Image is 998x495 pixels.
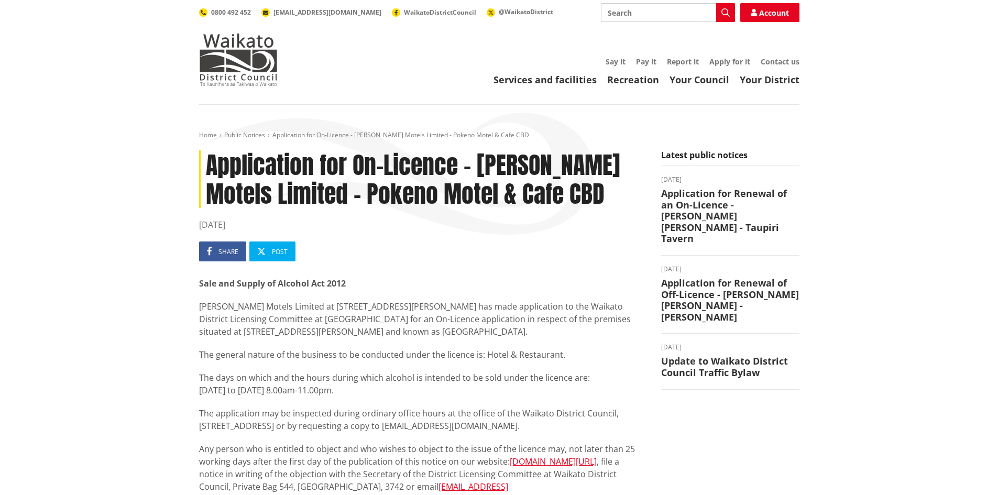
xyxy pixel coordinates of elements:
[199,130,217,139] a: Home
[211,8,251,17] span: 0800 492 452
[199,407,645,432] p: The application may be inspected during ordinary office hours at the office of the Waikato Distri...
[740,3,799,22] a: Account
[224,130,265,139] a: Public Notices
[199,371,645,397] p: The days on which and the hours during which alcohol is intended to be sold under the licence are...
[709,57,750,67] a: Apply for it
[499,7,553,16] span: @WaikatoDistrict
[661,278,799,323] h3: Application for Renewal of Off-Licence - [PERSON_NAME] [PERSON_NAME] - [PERSON_NAME]
[761,57,799,67] a: Contact us
[404,8,476,17] span: WaikatoDistrictCouncil
[218,247,238,256] span: Share
[199,241,246,261] a: Share
[740,73,799,86] a: Your District
[272,247,288,256] span: Post
[199,300,645,338] p: [PERSON_NAME] Motels Limited at [STREET_ADDRESS][PERSON_NAME] has made application to the Waikato...
[601,3,735,22] input: Search input
[510,456,597,467] a: [DOMAIN_NAME][URL]
[636,57,656,67] a: Pay it
[661,266,799,272] time: [DATE]
[199,8,251,17] a: 0800 492 452
[199,218,645,231] time: [DATE]
[249,241,295,261] a: Post
[272,130,529,139] span: Application for On-Licence - [PERSON_NAME] Motels Limited - Pokeno Motel & Cafe CBD
[661,188,799,245] h3: Application for Renewal of an On-Licence - [PERSON_NAME] [PERSON_NAME] - Taupiri Tavern
[661,266,799,323] a: [DATE] Application for Renewal of Off-Licence - [PERSON_NAME] [PERSON_NAME] - [PERSON_NAME]
[606,57,626,67] a: Say it
[661,356,799,378] h3: Update to Waikato District Council Traffic Bylaw
[667,57,699,67] a: Report it
[487,7,553,16] a: @WaikatoDistrict
[199,348,645,361] p: The general nature of the business to be conducted under the licence is: Hotel & Restaurant.
[199,150,645,208] h1: Application for On-Licence - [PERSON_NAME] Motels Limited - Pokeno Motel & Cafe CBD
[199,34,278,86] img: Waikato District Council - Te Kaunihera aa Takiwaa o Waikato
[670,73,729,86] a: Your Council
[273,8,381,17] span: [EMAIL_ADDRESS][DOMAIN_NAME]
[261,8,381,17] a: [EMAIL_ADDRESS][DOMAIN_NAME]
[199,131,799,140] nav: breadcrumb
[661,344,799,350] time: [DATE]
[661,344,799,378] a: [DATE] Update to Waikato District Council Traffic Bylaw
[199,278,346,289] strong: Sale and Supply of Alcohol Act 2012
[661,177,799,183] time: [DATE]
[661,177,799,245] a: [DATE] Application for Renewal of an On-Licence - [PERSON_NAME] [PERSON_NAME] - Taupiri Tavern
[661,150,799,166] h5: Latest public notices
[493,73,597,86] a: Services and facilities
[607,73,659,86] a: Recreation
[392,8,476,17] a: WaikatoDistrictCouncil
